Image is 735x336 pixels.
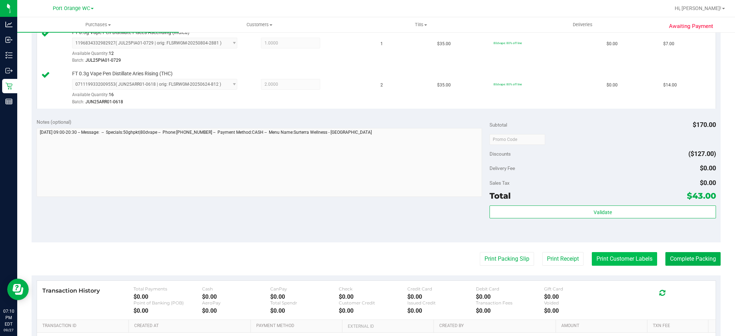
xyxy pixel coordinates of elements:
inline-svg: Reports [5,98,13,105]
span: JUN25ARR01-0618 [85,99,123,104]
span: Awaiting Payment [669,22,713,30]
span: ($127.00) [688,150,716,157]
button: Print Customer Labels [592,252,657,266]
span: 1 [380,41,383,47]
div: $0.00 [544,293,613,300]
span: Validate [594,209,612,215]
span: Delivery Fee [490,165,515,171]
a: Transaction ID [42,323,126,329]
button: Print Packing Slip [480,252,534,266]
div: Available Quantity: [72,48,246,62]
inline-svg: Retail [5,82,13,90]
span: Port Orange WC [53,5,90,11]
span: Discounts [490,147,511,160]
p: 09/27 [3,327,14,333]
div: Total Spendr [270,300,339,306]
span: $7.00 [663,41,674,47]
div: CanPay [270,286,339,292]
div: $0.00 [270,293,339,300]
span: FT 0.3g Vape Pen Distillate Aries Rising (THC) [72,70,173,77]
div: Customer Credit [339,300,407,306]
div: $0.00 [270,307,339,314]
a: Amount [561,323,644,329]
a: Tills [340,17,502,32]
a: Txn Fee [653,323,705,329]
div: Total Payments [134,286,202,292]
input: Promo Code [490,134,545,145]
inline-svg: Inventory [5,52,13,59]
span: 12 [109,51,114,56]
div: $0.00 [544,307,613,314]
div: $0.00 [339,293,407,300]
a: Customers [179,17,340,32]
button: Print Receipt [542,252,584,266]
span: Customers [179,22,340,28]
span: $35.00 [437,82,451,89]
div: AeroPay [202,300,271,306]
p: 07:10 PM EDT [3,308,14,327]
span: 2 [380,82,383,89]
span: Deliveries [563,22,602,28]
a: Purchases [17,17,179,32]
div: Available Quantity: [72,90,246,104]
span: Purchases [17,22,179,28]
div: $0.00 [134,293,202,300]
div: $0.00 [476,293,544,300]
span: $14.00 [663,82,677,89]
a: Created By [439,323,553,329]
div: $0.00 [476,307,544,314]
div: Point of Banking (POB) [134,300,202,306]
div: Voided [544,300,613,306]
span: 80dvape: 80% off line [493,82,522,86]
span: Notes (optional) [37,119,71,125]
a: Created At [134,323,248,329]
span: 16 [109,92,114,97]
span: Batch: [72,99,84,104]
th: External ID [342,320,434,333]
span: JUL25PIA01-0729 [85,58,121,63]
span: $35.00 [437,41,451,47]
span: 80dvape: 80% off line [493,41,522,45]
div: $0.00 [407,293,476,300]
span: $0.00 [700,164,716,172]
span: $170.00 [693,121,716,128]
div: $0.00 [134,307,202,314]
span: Subtotal [490,122,507,128]
div: Issued Credit [407,300,476,306]
inline-svg: Analytics [5,21,13,28]
span: $0.00 [607,82,618,89]
span: Tills [341,22,501,28]
div: Credit Card [407,286,476,292]
div: $0.00 [202,307,271,314]
button: Validate [490,205,716,218]
inline-svg: Outbound [5,67,13,74]
div: Gift Card [544,286,613,292]
span: Hi, [PERSON_NAME]! [675,5,721,11]
a: Deliveries [502,17,663,32]
div: Debit Card [476,286,544,292]
div: $0.00 [339,307,407,314]
div: Transaction Fees [476,300,544,306]
a: Payment Method [256,323,339,329]
inline-svg: Inbound [5,36,13,43]
span: $0.00 [700,179,716,186]
div: Cash [202,286,271,292]
iframe: Resource center [7,279,29,300]
span: $43.00 [687,191,716,201]
button: Complete Packing [665,252,721,266]
div: $0.00 [202,293,271,300]
span: $0.00 [607,41,618,47]
span: Total [490,191,511,201]
div: $0.00 [407,307,476,314]
span: Batch: [72,58,84,63]
div: Check [339,286,407,292]
span: Sales Tax [490,180,510,186]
